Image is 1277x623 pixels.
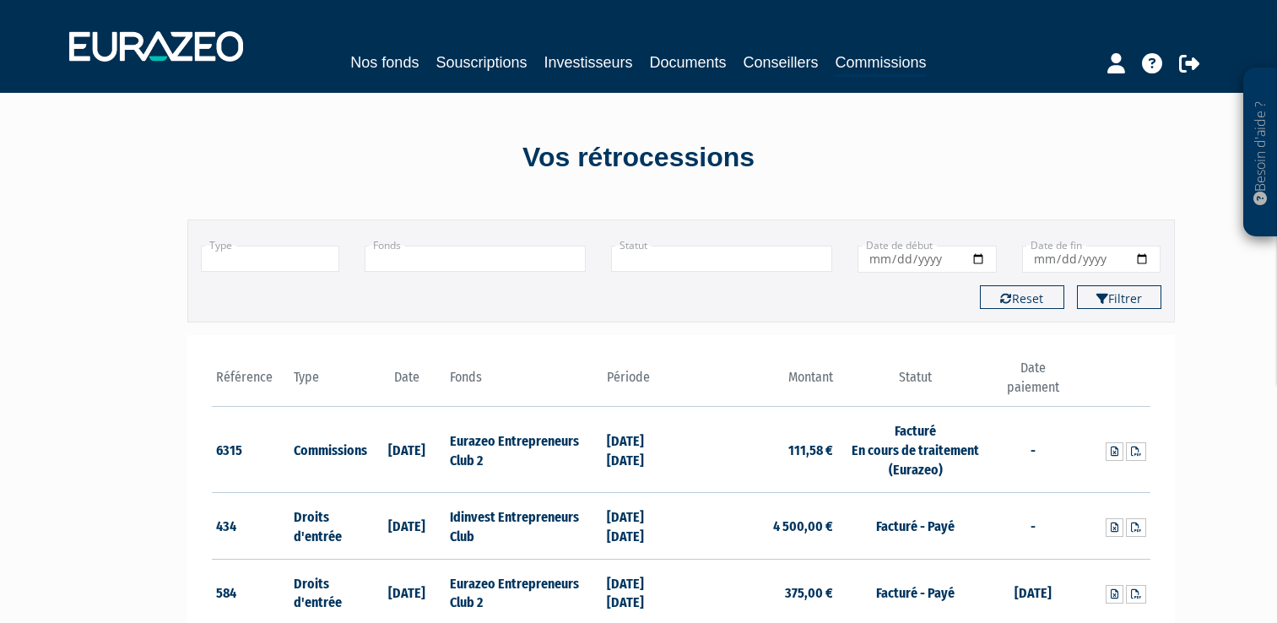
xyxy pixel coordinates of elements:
[603,492,681,559] td: [DATE] [DATE]
[368,407,446,493] td: [DATE]
[603,407,681,493] td: [DATE] [DATE]
[837,492,993,559] td: Facturé - Payé
[158,138,1120,177] div: Vos rétrocessions
[368,492,446,559] td: [DATE]
[544,51,632,74] a: Investisseurs
[837,407,993,493] td: Facturé En cours de traitement (Eurazeo)
[993,492,1072,559] td: -
[212,407,290,493] td: 6315
[289,359,368,407] th: Type
[837,359,993,407] th: Statut
[289,492,368,559] td: Droits d'entrée
[446,407,602,493] td: Eurazeo Entrepreneurs Club 2
[681,407,837,493] td: 111,58 €
[350,51,419,74] a: Nos fonds
[603,359,681,407] th: Période
[681,359,837,407] th: Montant
[368,359,446,407] th: Date
[212,492,290,559] td: 434
[650,51,727,74] a: Documents
[980,285,1064,309] button: Reset
[1251,77,1270,229] p: Besoin d'aide ?
[212,359,290,407] th: Référence
[289,407,368,493] td: Commissions
[446,359,602,407] th: Fonds
[69,31,243,62] img: 1732889491-logotype_eurazeo_blanc_rvb.png
[744,51,819,74] a: Conseillers
[436,51,527,74] a: Souscriptions
[993,359,1072,407] th: Date paiement
[681,492,837,559] td: 4 500,00 €
[1077,285,1161,309] button: Filtrer
[836,51,927,77] a: Commissions
[446,492,602,559] td: Idinvest Entrepreneurs Club
[993,407,1072,493] td: -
